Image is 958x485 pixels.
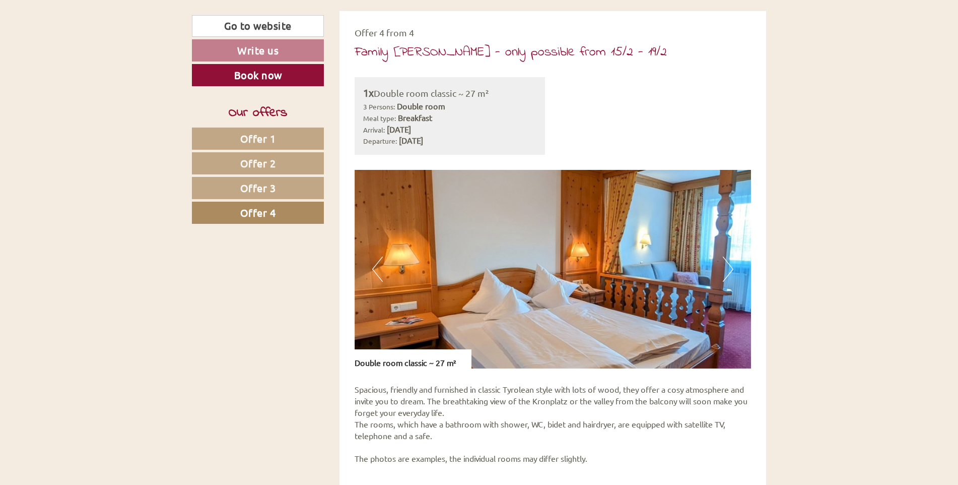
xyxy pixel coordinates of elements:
a: Go to website [192,15,324,37]
div: Hello, how can we help you? [274,27,389,58]
small: Arrival: [363,125,385,134]
span: Offer 1 [240,132,276,145]
small: Departure: [363,136,397,145]
button: Next [723,257,733,282]
div: Double room classic ~ 27 m² [355,349,471,369]
span: Offer 2 [240,157,276,169]
span: Offer 4 from 4 [355,27,414,38]
b: [DATE] [399,135,423,145]
button: Previous [372,257,383,282]
small: 09:29 [279,49,382,56]
div: [DATE] [180,8,217,25]
span: Offer 4 [240,206,276,219]
b: [DATE] [387,124,411,134]
button: Send [341,261,397,283]
b: 1x [363,86,374,99]
div: You [279,29,382,37]
div: Our offers [192,104,324,123]
small: 3 Persons: [363,102,395,111]
b: Breakfast [398,112,432,123]
div: Double room classic ~ 27 m² [363,86,537,100]
img: image [355,170,751,369]
span: Offer 3 [240,181,276,194]
b: Double room [397,101,445,111]
div: Family [PERSON_NAME] - only possible from 15/2 - 19/2 [355,43,667,62]
a: Write us [192,39,324,62]
a: Book now [192,64,324,86]
small: Meal type: [363,113,396,123]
